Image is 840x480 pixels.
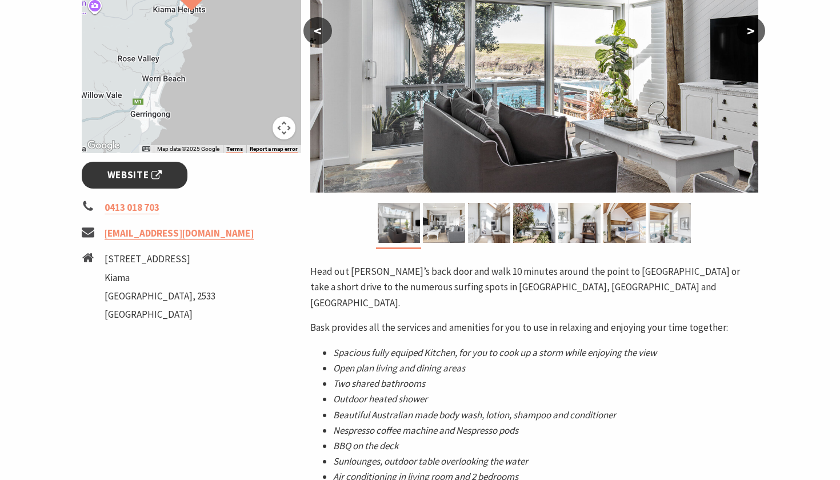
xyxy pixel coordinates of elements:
a: Report a map error [250,146,298,153]
button: > [737,17,765,45]
em: Open plan living and dining areas [333,362,465,374]
p: Bask provides all the services and amenities for you to use in relaxing and enjoying your time to... [310,320,758,335]
a: Terms (opens in new tab) [226,146,243,153]
em: Two shared bathrooms [333,377,425,390]
a: 0413 018 703 [105,201,159,214]
a: Click to see this area on Google Maps [85,138,122,153]
button: Keyboard shortcuts [142,145,150,153]
a: [EMAIL_ADDRESS][DOMAIN_NAME] [105,227,254,240]
a: Website [82,162,187,189]
li: [STREET_ADDRESS] [105,251,215,267]
button: < [303,17,332,45]
em: Beautiful Australian made body wash, lotion, shampoo and conditioner [333,409,616,421]
em: Nespresso coffee machine and Nespresso pods [333,424,518,437]
em: Sunlounges, outdoor table overlooking the water [333,455,528,467]
li: [GEOGRAPHIC_DATA] [105,307,215,322]
p: Head out [PERSON_NAME]’s back door and walk 10 minutes around the point to [GEOGRAPHIC_DATA] or t... [310,264,758,311]
span: Map data ©2025 Google [157,146,219,152]
em: Spacious fully equiped Kitchen, for you to cook up a storm while enjoying the view [333,346,657,359]
li: [GEOGRAPHIC_DATA], 2533 [105,289,215,304]
li: Kiama [105,270,215,286]
img: Google [85,138,122,153]
span: Website [107,167,162,183]
button: Map camera controls [273,117,295,139]
em: BBQ on the deck [333,439,398,452]
em: Outdoor heated shower [333,393,427,405]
